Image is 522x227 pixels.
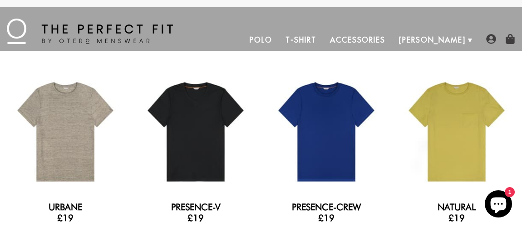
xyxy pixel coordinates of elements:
[49,202,82,213] a: Urbane
[7,19,173,44] img: The Perfect Fit - by Otero Menswear - Logo
[486,34,496,44] img: user-account-icon.png
[482,190,515,220] inbox-online-store-chat: Shopify online store chat
[292,202,361,213] a: Presence-Crew
[171,202,221,213] a: Presence-V
[268,213,385,223] h3: £19
[137,213,254,223] h3: £19
[505,34,515,44] img: shopping-bag-icon.png
[398,213,515,223] h3: £19
[392,29,473,51] a: [PERSON_NAME]
[243,29,279,51] a: Polo
[438,202,476,213] a: Natural
[7,213,124,223] h3: £19
[279,29,323,51] a: T-Shirt
[323,29,392,51] a: Accessories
